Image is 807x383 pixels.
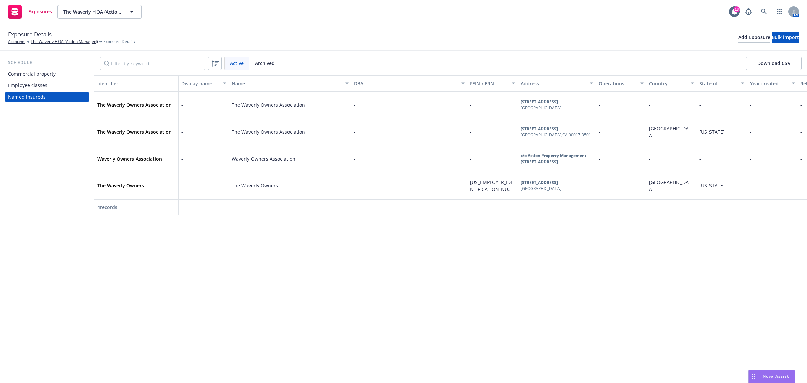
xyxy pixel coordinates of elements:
[646,75,697,92] button: Country
[521,186,593,192] div: [GEOGRAPHIC_DATA][PERSON_NAME] , CA , 90401
[181,80,219,87] div: Display name
[97,155,162,162] a: Waverly Owners Association
[5,2,55,21] a: Exposures
[521,99,558,105] b: [STREET_ADDRESS]
[8,30,52,39] span: Exposure Details
[518,75,596,92] button: Address
[232,155,295,162] span: Waverly Owners Association
[699,155,701,162] span: -
[699,102,701,108] span: -
[103,39,135,45] span: Exposure Details
[772,32,799,42] div: Bulk import
[747,75,798,92] button: Year created
[757,5,771,19] a: Search
[750,182,752,189] span: -
[734,6,740,12] div: 18
[772,32,799,43] button: Bulk import
[470,129,472,135] span: -
[255,60,275,67] span: Archived
[354,129,356,135] span: -
[5,59,89,66] div: Schedule
[599,182,600,189] span: -
[230,60,244,67] span: Active
[5,69,89,79] a: Commercial property
[8,39,25,45] a: Accounts
[599,155,600,162] span: -
[232,129,305,135] span: The Waverly Owners Association
[599,129,600,135] span: -
[521,153,586,165] b: c/o Action Property Management [STREET_ADDRESS]
[97,204,117,210] span: 4 records
[649,80,687,87] div: Country
[470,80,508,87] div: FEIN / ERN
[800,129,802,135] span: -
[63,8,121,15] span: The Waverly HOA (Action Managed)
[354,80,457,87] div: DBA
[521,105,593,111] div: [GEOGRAPHIC_DATA][PERSON_NAME] , CA , 90401
[181,182,183,189] span: -
[8,69,56,79] div: Commercial property
[97,182,144,189] a: The Waverly Owners
[5,92,89,102] a: Named insureds
[470,102,472,108] span: -
[354,102,356,108] span: -
[749,370,757,383] div: Drag to move
[97,80,176,87] div: Identifier
[354,182,356,189] span: -
[179,75,229,92] button: Display name
[470,179,513,200] span: [US_EMPLOYER_IDENTIFICATION_NUMBER]
[97,129,172,135] a: The Waverly Owners Association
[97,101,172,108] span: The Waverly Owners Association
[94,75,179,92] button: Identifier
[232,182,278,189] span: The Waverly Owners
[699,80,737,87] div: State of incorporation or jurisdiction
[697,75,747,92] button: State of incorporation or jurisdiction
[181,155,183,162] span: -
[351,75,467,92] button: DBA
[5,80,89,91] a: Employee classes
[699,129,725,135] span: [US_STATE]
[181,101,183,108] span: -
[596,75,646,92] button: Operations
[746,57,802,70] button: Download CSV
[28,9,52,14] span: Exposures
[773,5,786,19] a: Switch app
[232,102,305,108] span: The Waverly Owners Association
[748,370,795,383] button: Nova Assist
[649,125,691,139] span: [GEOGRAPHIC_DATA]
[521,132,591,138] div: [GEOGRAPHIC_DATA] , CA , 90017-3501
[699,182,725,189] span: [US_STATE]
[738,32,770,42] div: Add Exposure
[750,129,752,135] span: -
[31,39,98,45] a: The Waverly HOA (Action Managed)
[742,5,755,19] a: Report a Bug
[232,80,341,87] div: Name
[100,57,205,70] input: Filter by keyword...
[467,75,518,92] button: FEIN / ERN
[8,80,47,91] div: Employee classes
[800,155,802,162] span: -
[57,5,142,19] button: The Waverly HOA (Action Managed)
[229,75,351,92] button: Name
[649,179,691,193] span: [GEOGRAPHIC_DATA]
[181,128,183,135] span: -
[470,155,472,162] span: -
[8,92,46,102] div: Named insureds
[521,180,558,185] b: [STREET_ADDRESS]
[649,155,651,162] span: -
[763,373,789,379] span: Nova Assist
[738,32,770,43] button: Add Exposure
[599,80,636,87] div: Operations
[599,102,600,108] span: -
[97,102,172,108] a: The Waverly Owners Association
[354,155,356,162] span: -
[521,126,558,132] b: [STREET_ADDRESS]
[750,80,787,87] div: Year created
[800,182,802,189] span: -
[800,102,802,108] span: -
[649,102,651,108] span: -
[750,102,752,108] span: -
